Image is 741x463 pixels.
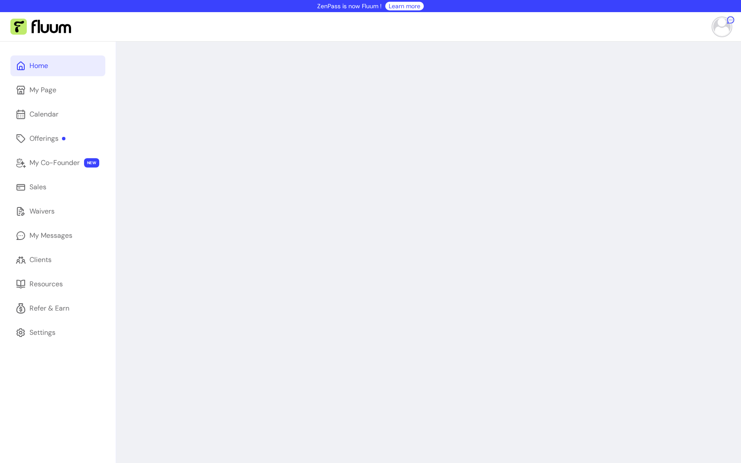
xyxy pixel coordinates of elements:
a: Refer & Earn [10,298,105,319]
a: Calendar [10,104,105,125]
div: My Page [29,85,56,95]
div: Home [29,61,48,71]
div: Clients [29,255,52,265]
div: Offerings [29,133,65,144]
a: Sales [10,177,105,198]
a: Learn more [389,2,420,10]
div: My Messages [29,230,72,241]
a: Home [10,55,105,76]
div: Refer & Earn [29,303,69,314]
a: My Page [10,80,105,100]
a: Offerings [10,128,105,149]
span: NEW [84,158,99,168]
div: My Co-Founder [29,158,80,168]
a: My Messages [10,225,105,246]
a: My Co-Founder NEW [10,152,105,173]
div: Waivers [29,206,55,217]
a: Clients [10,249,105,270]
p: ZenPass is now Fluum ! [317,2,382,10]
a: Settings [10,322,105,343]
img: Fluum Logo [10,19,71,35]
div: Resources [29,279,63,289]
a: Waivers [10,201,105,222]
div: Sales [29,182,46,192]
div: Settings [29,327,55,338]
a: Resources [10,274,105,295]
button: avatar [710,18,731,36]
img: avatar [713,18,731,36]
div: Calendar [29,109,58,120]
